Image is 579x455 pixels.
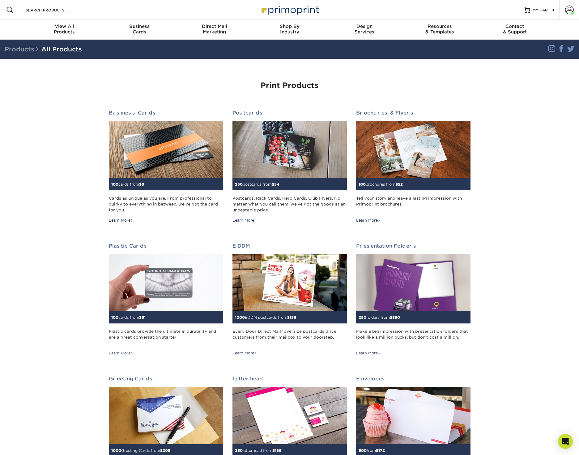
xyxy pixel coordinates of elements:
[232,350,257,356] div: Learn More
[327,24,402,35] div: Services
[111,315,118,320] span: 100
[356,195,470,213] div: Tell your story and leave a lasting impression with Primoprint brochures.
[232,110,347,116] h2: Postcards
[41,45,82,53] a: All Products
[402,24,477,35] div: & Templates
[232,387,347,444] img: Letterhead
[235,448,281,453] small: letterhead from
[356,254,470,311] img: Presentation Folders
[252,24,327,29] span: Shop By
[142,315,146,320] span: 81
[327,20,402,40] a: DesignServices
[287,315,290,320] span: $
[359,315,400,320] small: folders from
[356,110,470,116] h2: Brochures & Flyers
[109,110,223,223] a: Business Cards 100cards from$8 Cards as unique as you are. From professional to quirky to everyth...
[27,20,102,40] a: View AllProducts
[27,24,102,35] div: Products
[327,24,402,29] span: Design
[109,243,223,249] h2: Plastic Cards
[177,24,252,35] div: Marketing
[232,195,347,213] div: Postcards. Rack Cards. Hero Cards. Club Flyers. No matter what you call them, we've got the goods...
[533,7,550,13] span: MY CART
[109,350,133,356] div: Learn More
[551,8,554,12] span: 0
[232,243,347,249] h2: EDDM
[102,20,177,40] a: BusinessCards
[102,24,177,29] span: Business
[290,315,296,320] span: 158
[235,182,279,187] small: postcards from
[356,218,381,223] div: Learn More
[356,110,470,223] a: Brochures & Flyers 100brochures from$52 Tell your story and leave a lasting impression with Primo...
[109,376,223,382] h2: Greeting Cards
[356,121,470,178] img: Brochures & Flyers
[359,448,367,453] span: 500
[359,182,403,187] small: brochures from
[109,218,133,223] div: Learn More
[111,315,146,320] small: cards from
[5,45,41,53] span: Products
[272,448,275,453] span: $
[272,182,274,187] span: $
[109,195,223,213] div: Cards as unique as you are. From professional to quirky to everything in between, we've got the c...
[359,315,366,320] span: 250
[27,24,102,29] span: View All
[356,387,470,444] img: Envelopes
[252,20,327,40] a: Shop ByIndustry
[477,20,552,40] a: Contact& Support
[109,121,223,178] img: Business Cards
[398,182,403,187] span: 52
[235,182,243,187] span: 250
[139,315,142,320] span: $
[232,121,347,178] img: Postcards
[252,24,327,35] div: Industry
[232,376,347,382] h2: Letterhead
[558,434,573,449] div: Open Intercom Messenger
[356,328,470,346] div: Make a big impression with presentation folders that look like a million bucks, but don't cost a ...
[235,448,243,453] span: 250
[25,6,85,14] input: SEARCH PRODUCTS.....
[402,20,477,40] a: Resources& Templates
[356,243,470,249] h2: Presentation Folders
[232,110,347,223] a: Postcards 250postcards from$54 Postcards. Rack Cards. Hero Cards. Club Flyers. No matter what you...
[390,315,392,320] span: $
[392,315,400,320] span: 850
[109,243,223,356] a: Plastic Cards 100cards from$81 Plastic cards provide the ultimate in durability and are a great c...
[109,110,223,116] h2: Business Cards
[376,448,378,453] span: $
[402,24,477,29] span: Resources
[177,24,252,29] span: Direct Mail
[356,376,470,382] h2: Envelopes
[111,182,118,187] span: 100
[139,182,142,187] span: $
[177,20,252,40] a: Direct MailMarketing
[111,182,144,187] small: cards from
[259,3,321,16] img: Primoprint
[235,315,245,320] span: 1000
[356,350,381,356] div: Learn More
[359,448,385,453] small: from
[232,218,257,223] div: Learn More
[232,254,347,311] img: EDDM
[232,328,347,346] div: Every Door Direct Mail® oversize postcards drive customers from their mailbox to your doorstep.
[109,81,470,90] h1: Print Products
[378,448,385,453] span: 172
[275,448,281,453] span: 186
[356,243,470,356] a: Presentation Folders 250folders from$850 Make a big impression with presentation folders that loo...
[395,182,398,187] span: $
[109,387,223,444] img: Greeting Cards
[477,24,552,29] span: Contact
[142,182,144,187] span: 8
[235,315,296,320] small: EDDM postcards from
[109,254,223,311] img: Plastic Cards
[232,243,347,356] a: EDDM 1000EDDM postcards from$158 Every Door Direct Mail® oversize postcards drive customers from ...
[102,24,177,35] div: Cards
[274,182,279,187] span: 54
[477,24,552,35] div: & Support
[359,182,366,187] span: 100
[109,328,223,346] div: Plastic cards provide the ultimate in durability and are a great conversation starter.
